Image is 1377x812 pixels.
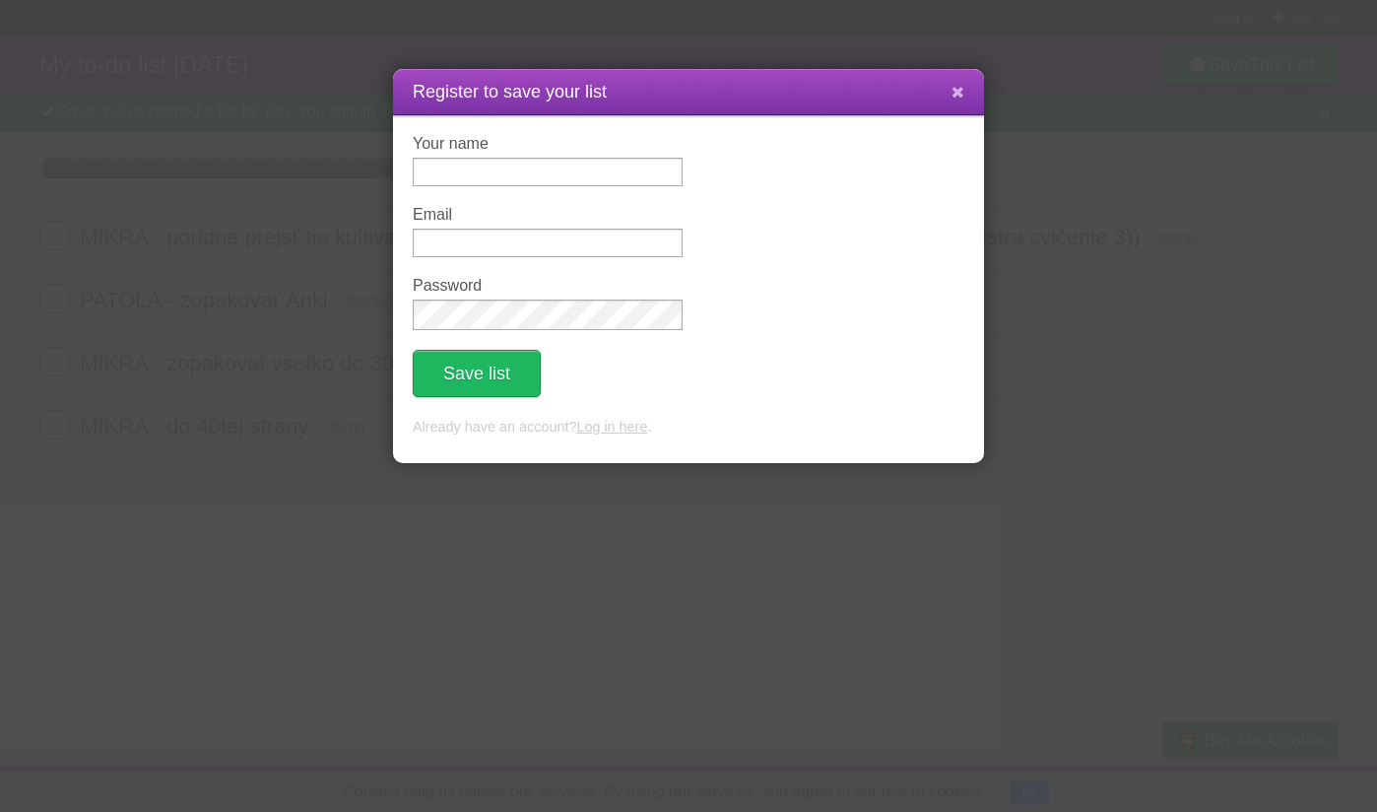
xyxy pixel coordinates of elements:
[413,79,964,105] h1: Register to save your list
[413,417,964,439] p: Already have an account? .
[413,350,541,397] button: Save list
[576,419,647,435] a: Log in here
[413,277,683,295] label: Password
[413,206,683,224] label: Email
[413,135,683,153] label: Your name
